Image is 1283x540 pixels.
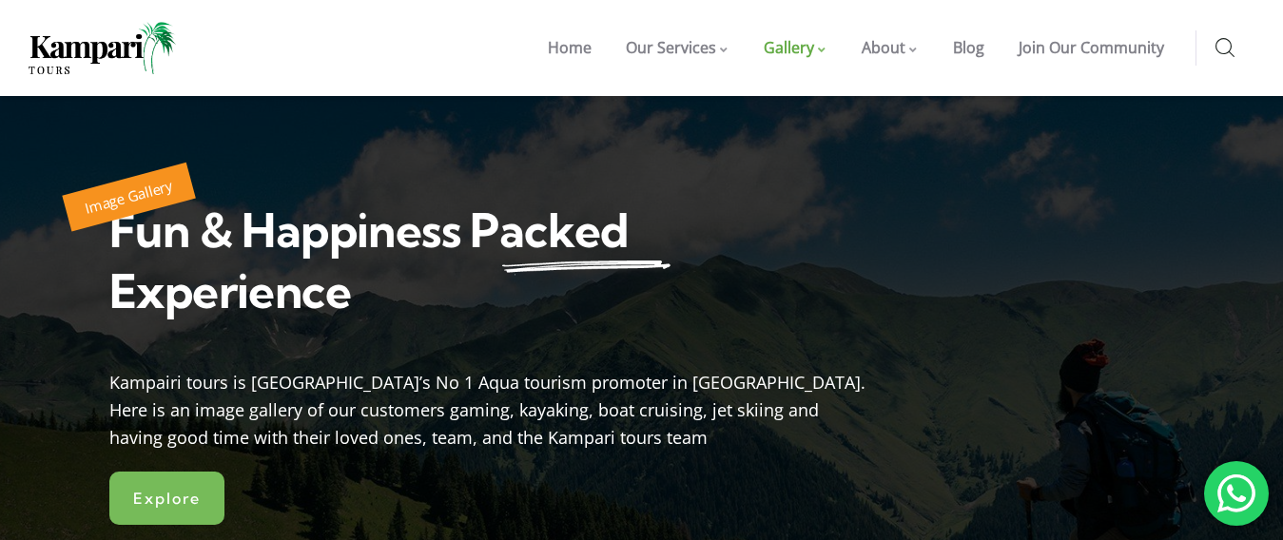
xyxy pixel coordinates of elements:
span: Our Services [626,37,716,58]
span: Fun & Happiness Packed Experience​ [109,202,629,319]
img: Home [29,22,176,74]
span: Image Gallery [83,175,175,217]
span: Gallery [764,37,814,58]
span: Join Our Community [1019,37,1164,58]
div: 'Chat [1204,461,1269,526]
a: Explore [109,472,224,525]
span: About [862,37,905,58]
span: Blog [953,37,984,58]
div: Kampairi tours is [GEOGRAPHIC_DATA]’s No 1 Aqua tourism promoter in [GEOGRAPHIC_DATA]. Here is an... [109,359,870,451]
span: Home [548,37,592,58]
span: Explore [133,491,201,506]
